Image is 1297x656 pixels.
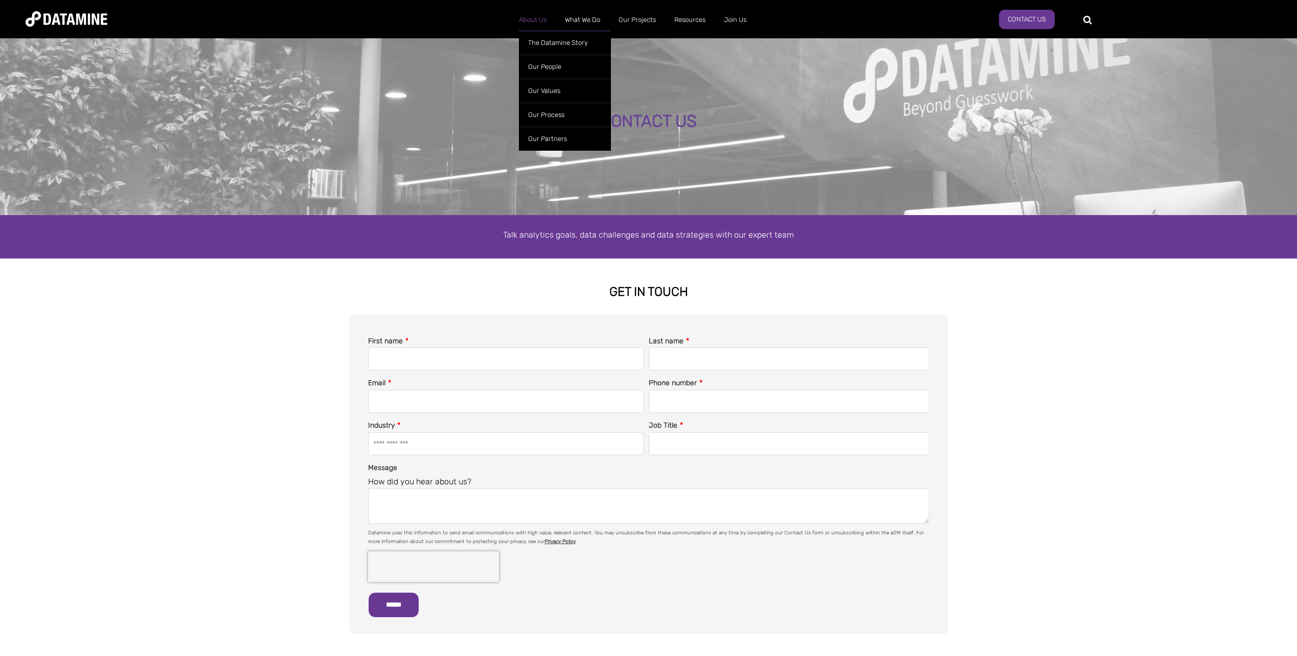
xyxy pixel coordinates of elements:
[503,230,794,240] span: Talk analytics goals, data challenges and data strategies with our expert team
[368,421,395,430] span: Industry
[649,421,677,430] span: Job Title
[510,7,556,33] a: About Us
[519,103,611,127] a: Our Process
[368,475,929,488] legend: How did you hear about us?
[519,127,611,151] a: Our Partners
[519,79,611,103] a: Our Values
[999,10,1055,29] a: Contact Us
[609,7,665,33] a: Our Projects
[649,337,684,345] span: Last name
[519,31,611,55] a: The Datamine Story
[368,463,397,472] span: Message
[26,11,107,27] img: Datamine
[368,379,385,387] span: Email
[715,7,756,33] a: Join Us
[649,379,697,387] span: Phone number
[609,285,688,299] strong: GET IN TOUCH
[556,7,609,33] a: What We Do
[368,337,403,345] span: First name
[665,7,715,33] a: Resources
[143,112,1154,131] div: CONTACT US
[545,538,576,545] a: Privacy Policy
[519,55,611,79] a: Our People
[368,551,499,582] iframe: reCAPTCHA
[368,529,929,546] p: Datamine uses this information to send email communications with high value, relevant content. Yo...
